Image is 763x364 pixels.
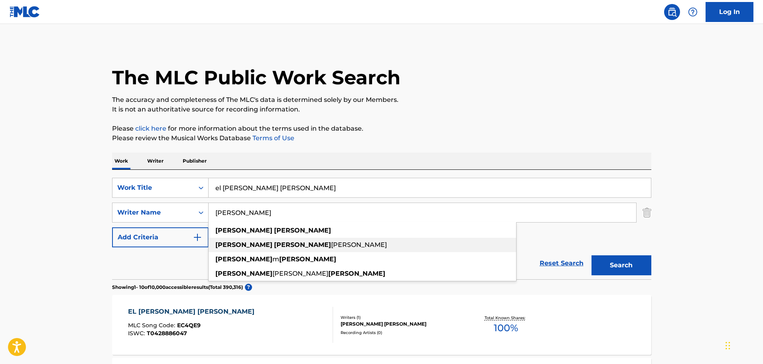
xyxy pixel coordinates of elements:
[536,255,588,272] a: Reset Search
[112,227,209,247] button: Add Criteria
[112,66,400,90] h1: The MLC Public Work Search
[145,153,166,169] p: Writer
[128,330,147,337] span: ISWC :
[215,255,272,263] strong: [PERSON_NAME]
[193,233,202,242] img: 9d2ae6d4665cec9f34b9.svg
[112,295,651,355] a: EL [PERSON_NAME] [PERSON_NAME]MLC Song Code:EC4QE9ISWC:T0428886047Writers (1)[PERSON_NAME] [PERSO...
[274,227,331,234] strong: [PERSON_NAME]
[685,4,701,20] div: Help
[726,334,730,358] div: Drag
[664,4,680,20] a: Public Search
[147,330,187,337] span: T0428886047
[112,178,651,279] form: Search Form
[591,255,651,275] button: Search
[112,95,651,105] p: The accuracy and completeness of The MLC's data is determined solely by our Members.
[251,134,294,142] a: Terms of Use
[723,326,763,364] iframe: Chat Widget
[331,241,387,249] span: [PERSON_NAME]
[215,270,272,277] strong: [PERSON_NAME]
[341,320,461,328] div: [PERSON_NAME] [PERSON_NAME]
[494,321,518,335] span: 100 %
[112,284,243,291] p: Showing 1 - 10 of 10,000 accessible results (Total 390,316 )
[341,330,461,336] div: Recording Artists ( 0 )
[279,255,336,263] strong: [PERSON_NAME]
[667,7,677,17] img: search
[177,322,201,329] span: EC4QE9
[112,153,130,169] p: Work
[688,7,698,17] img: help
[272,270,328,277] span: [PERSON_NAME]
[10,6,40,18] img: MLC Logo
[128,322,177,329] span: MLC Song Code :
[112,124,651,133] p: Please for more information about the terms used in the database.
[135,125,166,132] a: click here
[341,314,461,320] div: Writers ( 1 )
[485,315,527,321] p: Total Known Shares:
[112,105,651,114] p: It is not an authoritative source for recording information.
[117,183,189,193] div: Work Title
[215,227,272,234] strong: [PERSON_NAME]
[274,241,331,249] strong: [PERSON_NAME]
[117,208,189,217] div: Writer Name
[180,153,209,169] p: Publisher
[328,270,385,277] strong: [PERSON_NAME]
[706,2,753,22] a: Log In
[245,284,252,291] span: ?
[128,307,258,316] div: EL [PERSON_NAME] [PERSON_NAME]
[643,203,651,223] img: Delete Criterion
[215,241,272,249] strong: [PERSON_NAME]
[272,255,279,263] span: m
[112,133,651,143] p: Please review the Musical Works Database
